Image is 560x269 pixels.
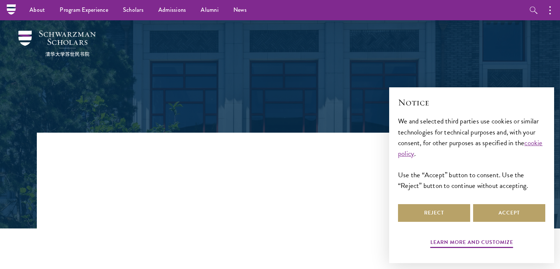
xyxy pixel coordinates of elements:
h2: Notice [398,96,545,109]
button: Accept [473,204,545,222]
img: Schwarzman Scholars [18,31,96,56]
button: Reject [398,204,470,222]
a: cookie policy [398,137,543,159]
button: Learn more and customize [430,238,513,249]
div: We and selected third parties use cookies or similar technologies for technical purposes and, wit... [398,116,545,191]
